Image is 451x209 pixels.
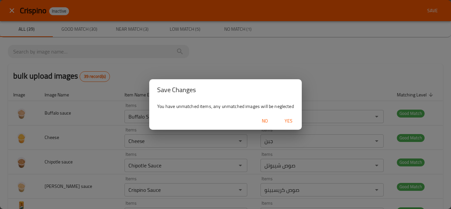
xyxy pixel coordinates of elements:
[149,100,302,112] div: You have unmatched items, any unmatched images will be neglected
[281,117,296,125] span: Yes
[157,85,294,95] h2: Save Changes
[278,115,299,127] button: Yes
[254,115,275,127] button: No
[257,117,273,125] span: No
